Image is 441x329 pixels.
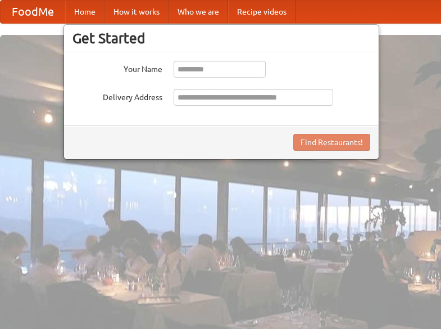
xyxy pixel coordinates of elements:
[72,89,162,103] label: Delivery Address
[1,1,65,23] a: FoodMe
[72,61,162,75] label: Your Name
[104,1,169,23] a: How it works
[72,30,370,47] h3: Get Started
[293,134,370,151] button: Find Restaurants!
[228,1,295,23] a: Recipe videos
[65,1,104,23] a: Home
[169,1,228,23] a: Who we are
